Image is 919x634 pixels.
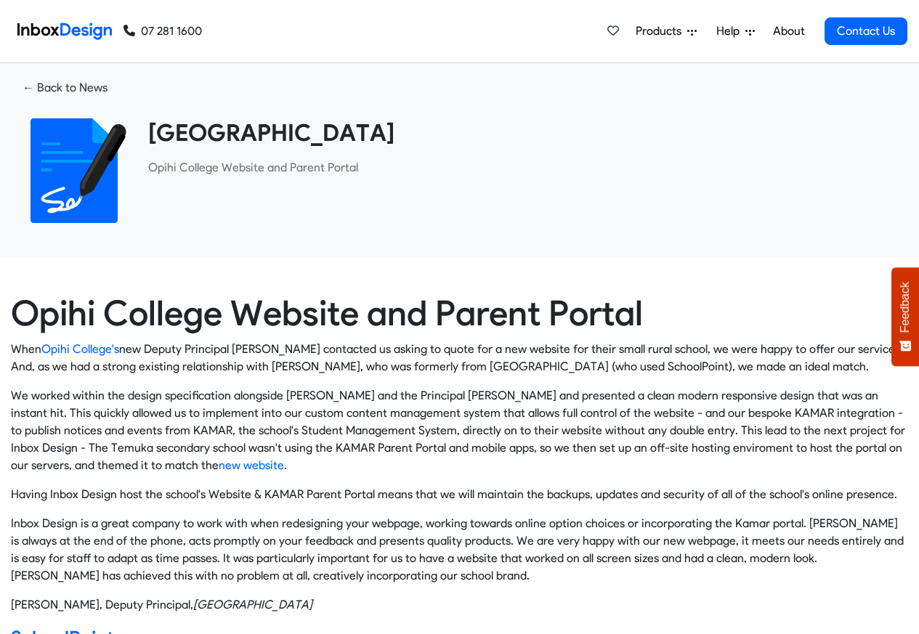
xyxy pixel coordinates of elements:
[11,387,908,474] p: We worked within the design specification alongside [PERSON_NAME] and the Principal [PERSON_NAME]...
[11,596,908,614] footer: [PERSON_NAME], Deputy Principal,
[22,118,126,223] img: 2022_01_18_icon_signature.svg
[769,17,809,46] a: About
[11,75,119,101] a: ← Back to News
[148,118,897,147] heading: [GEOGRAPHIC_DATA]
[219,458,284,472] a: new website
[630,17,703,46] a: Products
[825,17,907,45] a: Contact Us
[11,341,908,375] p: When new Deputy Principal [PERSON_NAME] contacted us asking to quote for a new website for their ...
[710,17,761,46] a: Help
[716,23,745,40] span: Help
[124,23,202,40] a: 07 281 1600
[148,159,897,176] p: ​Opihi College Website and Parent Portal
[636,23,687,40] span: Products
[11,293,908,335] h1: Opihi College Website and Parent Portal
[11,515,908,585] p: Inbox Design is a great company to work with when redesigning your webpage, working towards onlin...
[891,267,919,366] button: Feedback - Show survey
[193,598,312,611] cite: Opihi College
[11,486,908,503] p: Having Inbox Design host the school's Website & KAMAR Parent Portal means that we will maintain t...
[899,282,912,333] span: Feedback
[41,342,119,356] a: Opihi College's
